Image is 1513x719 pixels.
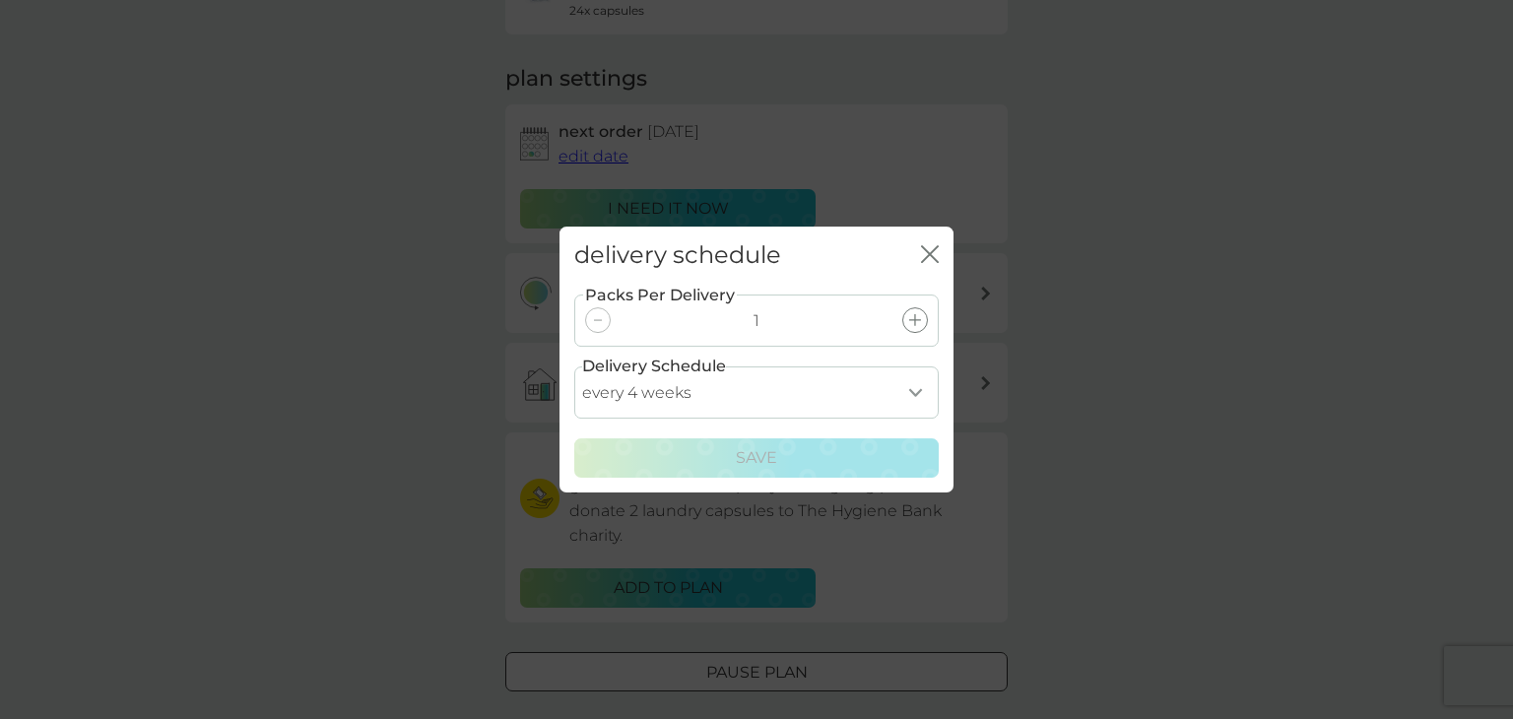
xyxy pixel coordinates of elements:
[574,241,781,270] h2: delivery schedule
[736,445,777,471] p: Save
[754,308,759,334] p: 1
[583,283,737,308] label: Packs Per Delivery
[921,245,939,266] button: close
[574,438,939,478] button: Save
[582,354,726,379] label: Delivery Schedule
